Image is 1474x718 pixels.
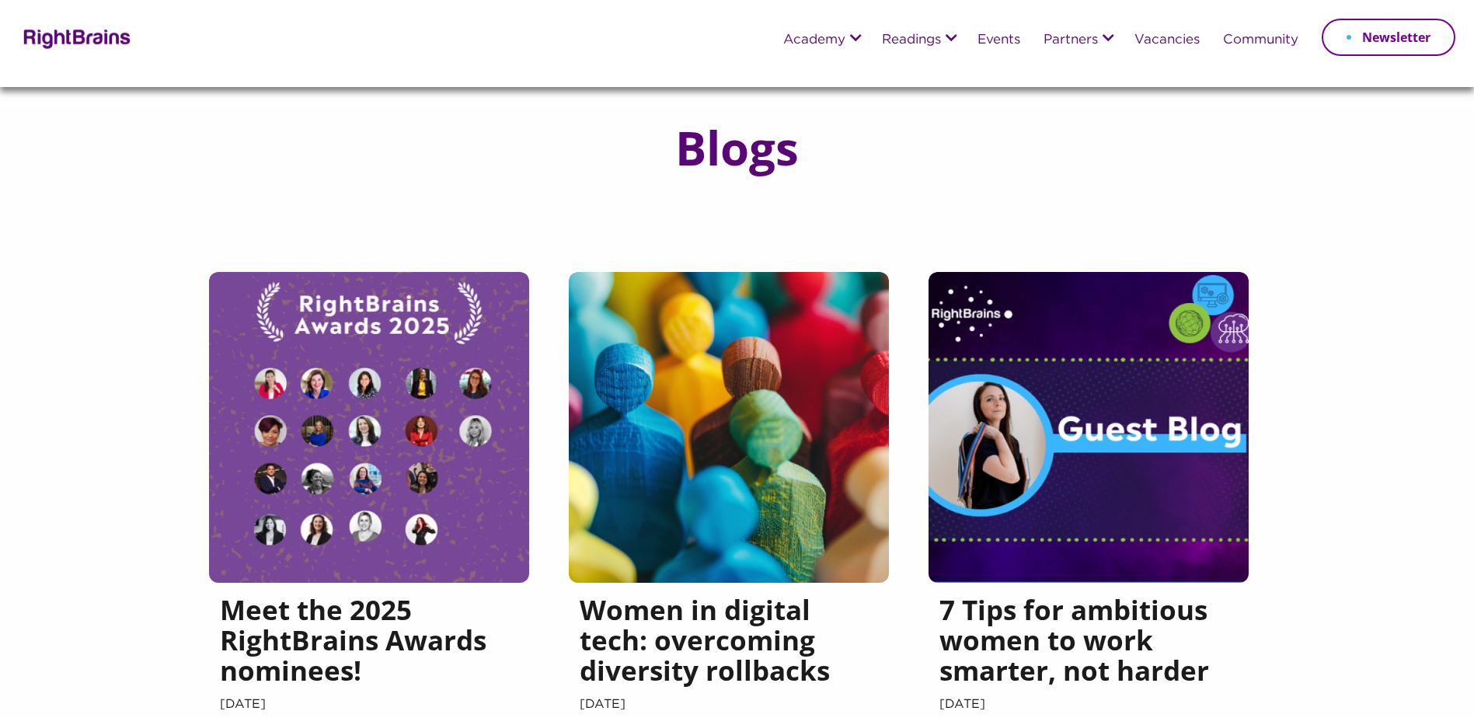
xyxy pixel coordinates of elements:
[1134,33,1200,47] a: Vacancies
[1322,19,1455,56] a: Newsletter
[19,26,131,49] img: Rightbrains
[220,693,518,716] span: [DATE]
[644,122,830,173] h1: Blogs
[783,33,845,47] a: Academy
[1223,33,1298,47] a: Community
[1044,33,1098,47] a: Partners
[977,33,1020,47] a: Events
[882,33,941,47] a: Readings
[580,594,878,693] h5: Women in digital tech: overcoming diversity rollbacks
[939,693,1238,716] span: [DATE]
[580,693,878,716] span: [DATE]
[220,594,518,693] h5: Meet the 2025 RightBrains Awards nominees!
[939,594,1238,693] h5: 7 Tips for ambitious women to work smarter, not harder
